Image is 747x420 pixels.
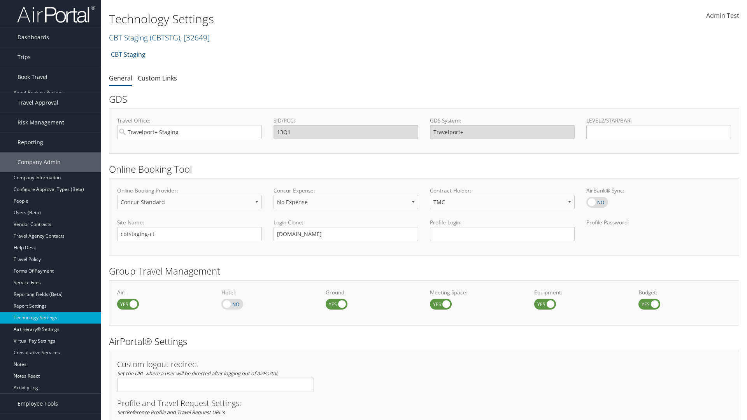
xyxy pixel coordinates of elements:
[706,4,739,28] a: Admin Test
[534,289,627,296] label: Equipment:
[274,187,418,194] label: Concur Expense:
[18,67,47,87] span: Book Travel
[117,399,731,407] h3: Profile and Travel Request Settings:
[586,197,608,208] label: AirBank® Sync
[18,93,58,112] span: Travel Approval
[326,289,418,296] label: Ground:
[586,187,731,194] label: AirBank® Sync:
[117,289,210,296] label: Air:
[17,5,95,23] img: airportal-logo.png
[430,227,575,241] input: Profile Login:
[117,187,262,194] label: Online Booking Provider:
[109,32,210,43] a: CBT Staging
[109,264,739,278] h2: Group Travel Management
[274,117,418,124] label: SID/PCC:
[180,32,210,43] span: , [ 32649 ]
[18,394,58,413] span: Employee Tools
[109,335,739,348] h2: AirPortal® Settings
[586,117,731,124] label: LEVEL2/STAR/BAR:
[117,219,262,226] label: Site Name:
[117,409,225,416] em: Set/Reference Profile and Travel Request URL's
[274,219,418,226] label: Login Clone:
[430,289,523,296] label: Meeting Space:
[18,28,49,47] span: Dashboards
[150,32,180,43] span: ( CBTSTG )
[638,289,731,296] label: Budget:
[430,219,575,241] label: Profile Login:
[109,11,529,27] h1: Technology Settings
[109,163,739,176] h2: Online Booking Tool
[18,133,43,152] span: Reporting
[18,47,31,67] span: Trips
[111,47,146,62] a: CBT Staging
[430,187,575,194] label: Contract Holder:
[138,74,177,82] a: Custom Links
[109,74,132,82] a: General
[706,11,739,20] span: Admin Test
[221,289,314,296] label: Hotel:
[430,117,575,124] label: GDS System:
[18,113,64,132] span: Risk Management
[586,219,731,241] label: Profile Password:
[18,152,61,172] span: Company Admin
[117,370,278,377] em: Set the URL where a user will be directed after logging out of AirPortal.
[109,93,733,106] h2: GDS
[117,360,314,368] h3: Custom logout redirect
[117,117,262,124] label: Travel Office:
